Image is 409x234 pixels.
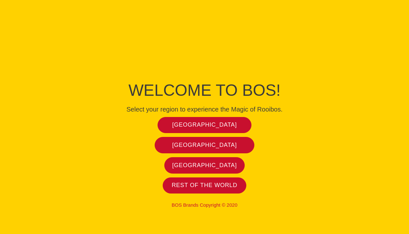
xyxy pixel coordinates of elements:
[158,117,252,133] a: [GEOGRAPHIC_DATA]
[172,162,237,169] span: [GEOGRAPHIC_DATA]
[60,202,349,208] p: BOS Brands Copyright © 2020
[60,105,349,113] h4: Select your region to experience the Magic of Rooibos.
[163,177,246,194] a: Rest of the world
[164,157,245,174] a: [GEOGRAPHIC_DATA]
[172,141,237,149] span: [GEOGRAPHIC_DATA]
[60,79,349,102] h1: Welcome to BOS!
[180,24,229,72] img: Bos Brands
[172,121,237,129] span: [GEOGRAPHIC_DATA]
[155,137,255,153] a: [GEOGRAPHIC_DATA]
[172,182,237,189] span: Rest of the world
